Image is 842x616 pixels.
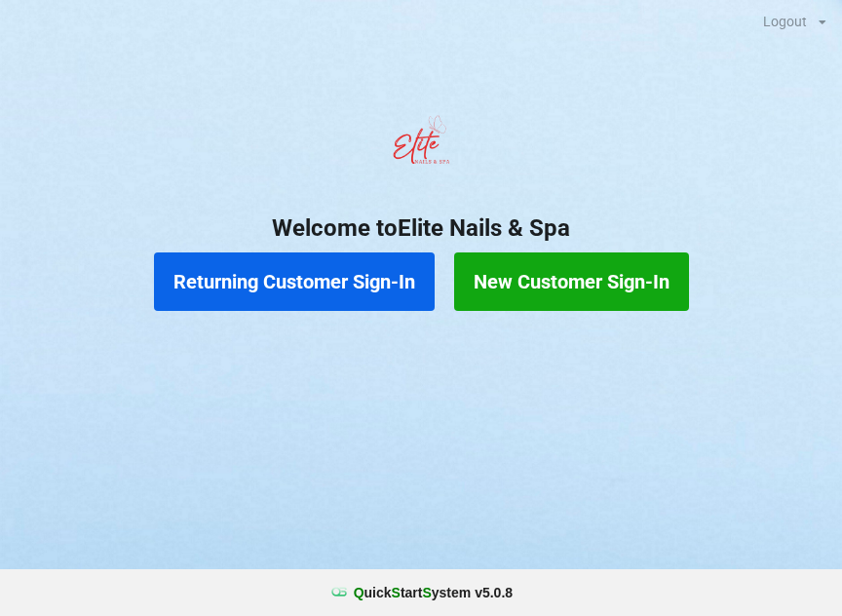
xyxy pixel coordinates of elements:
[422,585,431,600] span: S
[382,106,460,184] img: EliteNailsSpa-Logo1.png
[154,252,435,311] button: Returning Customer Sign-In
[763,15,807,28] div: Logout
[329,583,349,602] img: favicon.ico
[392,585,401,600] span: S
[354,585,364,600] span: Q
[354,583,513,602] b: uick tart ystem v 5.0.8
[454,252,689,311] button: New Customer Sign-In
